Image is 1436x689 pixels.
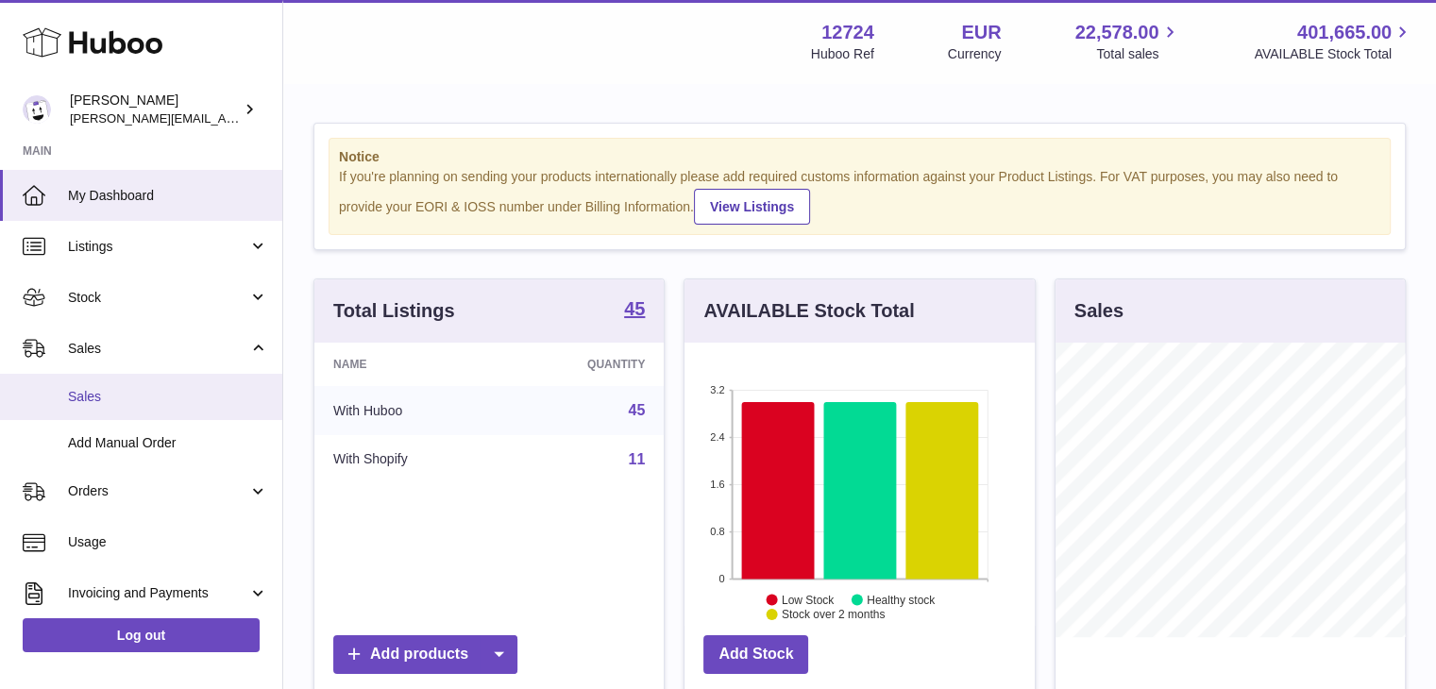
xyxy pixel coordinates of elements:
text: Healthy stock [867,593,936,606]
span: My Dashboard [68,187,268,205]
div: If you're planning on sending your products internationally please add required customs informati... [339,168,1380,225]
a: 401,665.00 AVAILABLE Stock Total [1254,20,1413,63]
span: AVAILABLE Stock Total [1254,45,1413,63]
div: Huboo Ref [811,45,874,63]
text: 2.4 [711,431,725,443]
a: Log out [23,618,260,652]
a: 11 [629,451,646,467]
h3: Total Listings [333,298,455,324]
text: 3.2 [711,384,725,395]
span: [PERSON_NAME][EMAIL_ADDRESS][DOMAIN_NAME] [70,110,379,126]
div: [PERSON_NAME] [70,92,240,127]
span: Orders [68,482,248,500]
span: 22,578.00 [1074,20,1158,45]
strong: 45 [624,299,645,318]
h3: AVAILABLE Stock Total [703,298,914,324]
a: 22,578.00 Total sales [1074,20,1180,63]
strong: 12724 [821,20,874,45]
text: Low Stock [782,593,835,606]
th: Quantity [503,343,665,386]
span: Stock [68,289,248,307]
text: 1.6 [711,479,725,490]
span: 401,665.00 [1297,20,1392,45]
td: With Huboo [314,386,503,435]
text: 0.8 [711,526,725,537]
a: 45 [629,402,646,418]
a: Add products [333,635,517,674]
img: sebastian@ffern.co [23,95,51,124]
a: Add Stock [703,635,808,674]
div: Currency [948,45,1002,63]
span: Sales [68,388,268,406]
span: Total sales [1096,45,1180,63]
strong: Notice [339,148,1380,166]
h3: Sales [1074,298,1123,324]
span: Sales [68,340,248,358]
span: Listings [68,238,248,256]
span: Add Manual Order [68,434,268,452]
a: View Listings [694,189,810,225]
th: Name [314,343,503,386]
a: 45 [624,299,645,322]
span: Invoicing and Payments [68,584,248,602]
text: 0 [719,573,725,584]
text: Stock over 2 months [782,608,885,621]
strong: EUR [961,20,1001,45]
td: With Shopify [314,435,503,484]
span: Usage [68,533,268,551]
